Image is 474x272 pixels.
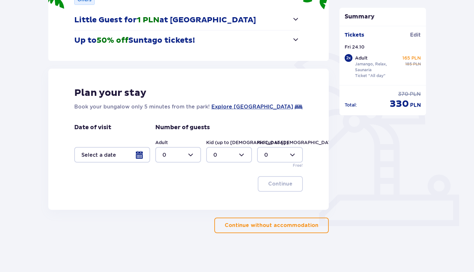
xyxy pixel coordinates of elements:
[211,103,293,111] a: Explore [GEOGRAPHIC_DATA]
[410,91,421,98] span: PLN
[413,61,421,67] span: PLN
[339,13,426,21] p: Summary
[355,61,400,73] p: Jamango, Relax, Saunaria
[155,124,210,131] p: Number of guests
[402,55,421,61] p: 165 PLN
[405,61,412,67] span: 185
[225,222,318,229] p: Continue without accommodation
[206,139,289,146] label: Kid (up to [DEMOGRAPHIC_DATA].)
[398,91,409,98] span: 370
[74,124,111,131] p: Date of visit
[97,36,128,45] span: 50% off
[74,87,147,99] p: Plan your stay
[355,55,368,61] p: Adult
[410,102,421,109] span: PLN
[410,31,421,39] span: Edit
[355,73,385,79] p: Ticket "All day"
[293,163,303,168] p: Free!
[257,139,339,146] label: Kid (up to [DEMOGRAPHIC_DATA].)
[155,139,168,146] label: Adult
[390,98,409,110] span: 330
[345,31,364,39] p: Tickets
[345,54,352,62] div: 2 x
[345,102,357,108] p: Total :
[258,176,303,192] button: Continue
[74,103,210,111] p: Book your bungalow only 5 minutes from the park!
[214,218,329,233] button: Continue without accommodation
[74,36,195,45] p: Up to Suntago tickets!
[74,30,300,51] button: Up to50% offSuntago tickets!
[74,15,256,25] p: Little Guest for at [GEOGRAPHIC_DATA]
[137,15,160,25] span: 1 PLN
[74,10,300,30] button: Little Guest for1 PLNat [GEOGRAPHIC_DATA]
[268,180,292,187] p: Continue
[345,44,364,50] p: Fri 24.10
